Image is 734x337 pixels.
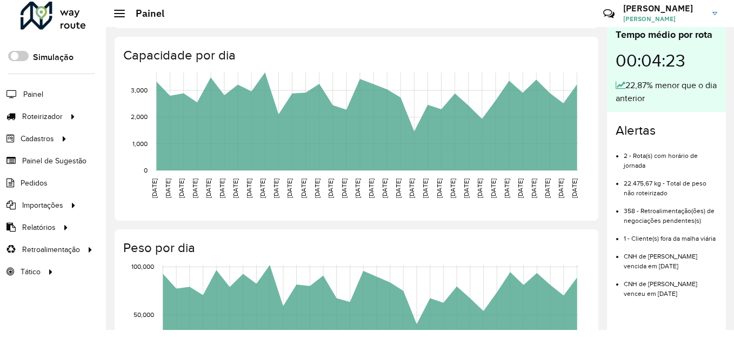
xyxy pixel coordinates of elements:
[22,201,63,209] font: Importações
[395,179,402,198] text: [DATE]
[313,179,321,198] text: [DATE]
[623,3,693,14] font: [PERSON_NAME]
[134,311,154,318] text: 50,000
[616,123,656,137] font: Alertas
[178,179,185,198] text: [DATE]
[132,140,148,147] text: 1,000
[381,179,388,198] text: [DATE]
[33,52,74,62] font: Simulação
[544,179,551,198] text: [DATE]
[23,90,43,98] font: Painel
[341,179,348,198] text: [DATE]
[557,179,564,198] text: [DATE]
[616,29,712,40] font: Tempo médio por rota
[144,167,148,174] text: 0
[22,157,86,165] font: Painel de Sugestão
[449,179,456,198] text: [DATE]
[624,253,697,269] font: CNH de [PERSON_NAME] vencida em [DATE]
[22,223,56,232] font: Relatórios
[517,179,524,198] text: [DATE]
[490,179,497,198] text: [DATE]
[422,179,429,198] text: [DATE]
[616,51,685,70] font: 00:04:23
[272,179,279,198] text: [DATE]
[205,179,212,198] text: [DATE]
[327,179,334,198] text: [DATE]
[21,179,48,187] font: Pedidos
[218,179,225,198] text: [DATE]
[123,241,195,255] font: Peso por dia
[232,179,239,198] text: [DATE]
[21,135,54,143] font: Cadastros
[624,207,715,224] font: 358 - Retroalimentação(ões) de negociações pendentes(s)
[436,179,443,198] text: [DATE]
[123,48,236,62] font: Capacidade por dia
[131,114,148,121] text: 2,000
[22,246,80,254] font: Retroalimentação
[245,179,252,198] text: [DATE]
[597,2,620,25] a: Contato Rápido
[503,179,510,198] text: [DATE]
[21,268,41,276] font: Tático
[624,280,697,297] font: CNH de [PERSON_NAME] venceu em [DATE]
[408,179,415,198] text: [DATE]
[354,179,361,198] text: [DATE]
[476,179,483,198] text: [DATE]
[571,179,578,198] text: [DATE]
[191,179,198,198] text: [DATE]
[131,87,148,94] text: 3,000
[624,180,706,196] font: 22.475,67 kg - Total de peso não roteirizado
[136,7,164,19] font: Painel
[463,179,470,198] text: [DATE]
[259,179,266,198] text: [DATE]
[164,179,171,198] text: [DATE]
[616,81,717,103] font: 22,87% menor que o dia anterior
[286,179,293,198] text: [DATE]
[624,152,698,169] font: 2 - Rota(s) com horário de jornada
[623,15,676,23] font: [PERSON_NAME]
[624,235,716,242] font: 1 - Cliente(s) fora da malha viária
[530,179,537,198] text: [DATE]
[131,263,154,270] text: 100,000
[300,179,307,198] text: [DATE]
[368,179,375,198] text: [DATE]
[151,179,158,198] text: [DATE]
[22,113,63,121] font: Roteirizador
